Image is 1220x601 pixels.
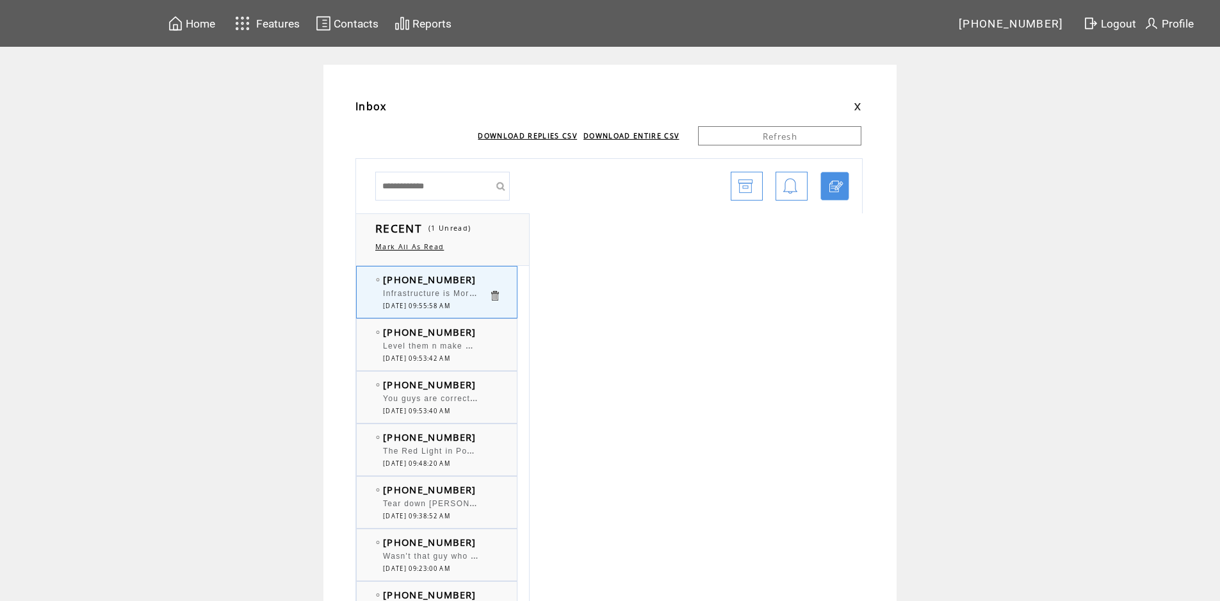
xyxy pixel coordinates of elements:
[376,436,380,439] img: bulletEmpty.png
[738,172,753,201] img: archive.png
[783,172,798,201] img: bell.png
[383,407,450,415] span: [DATE] 09:53:40 AM
[375,242,444,251] a: Mark All As Read
[383,378,476,391] span: [PHONE_NUMBER]
[478,131,577,140] a: DOWNLOAD REPLIES CSV
[491,172,510,201] input: Submit
[583,131,679,140] a: DOWNLOAD ENTIRE CSV
[383,354,450,363] span: [DATE] 09:53:42 AM
[959,17,1064,30] span: [PHONE_NUMBER]
[376,383,380,386] img: bulletEmpty.png
[489,290,501,302] a: Click to delete these messgaes
[383,325,476,338] span: [PHONE_NUMBER]
[383,273,476,286] span: [PHONE_NUMBER]
[376,278,380,281] img: bulletEmpty.png
[314,13,380,33] a: Contacts
[376,488,380,491] img: bulletEmpty.png
[383,431,476,443] span: [PHONE_NUMBER]
[334,17,378,30] span: Contacts
[1144,15,1159,31] img: profile.svg
[1142,13,1196,33] a: Profile
[698,126,861,145] a: Refresh
[383,588,476,601] span: [PHONE_NUMBER]
[820,172,849,201] a: Click to start a chat with mobile number by SMS
[1083,15,1098,31] img: exit.svg
[256,17,300,30] span: Features
[166,13,217,33] a: Home
[383,483,476,496] span: [PHONE_NUMBER]
[428,224,471,233] span: (1 Unread)
[376,541,380,544] img: bulletEmpty.png
[376,593,380,597] img: bulletEmpty.png
[355,99,387,113] span: Inbox
[383,302,450,310] span: [DATE] 09:55:58 AM
[376,331,380,334] img: bulletEmpty.png
[229,11,302,36] a: Features
[383,286,785,299] span: Infrastructure is More important than tax breaks, WV doesn't even have decent Internet access
[375,220,422,236] span: RECENT
[168,15,183,31] img: home.svg
[1162,17,1194,30] span: Profile
[412,17,451,30] span: Reports
[383,548,777,561] span: Wasn't that guy who owns its last name [PERSON_NAME] I know the spelling is totally wrong
[393,13,453,33] a: Reports
[383,496,663,509] span: Tear down [PERSON_NAME][GEOGRAPHIC_DATA] and TCI cable.
[186,17,215,30] span: Home
[383,564,450,573] span: [DATE] 09:23:00 AM
[1081,13,1142,33] a: Logout
[231,13,254,34] img: features.svg
[316,15,331,31] img: contacts.svg
[383,536,476,548] span: [PHONE_NUMBER]
[383,512,450,520] span: [DATE] 09:38:52 AM
[383,459,450,468] span: [DATE] 09:48:20 AM
[394,15,410,31] img: chart.svg
[383,391,726,404] span: You guys are correct, willing takes two steps forward and still is three steps back
[383,338,631,351] span: Level them n make more parking in [GEOGRAPHIC_DATA]!
[1101,17,1136,30] span: Logout
[383,443,510,456] span: The Red Light in Powhattan🧙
